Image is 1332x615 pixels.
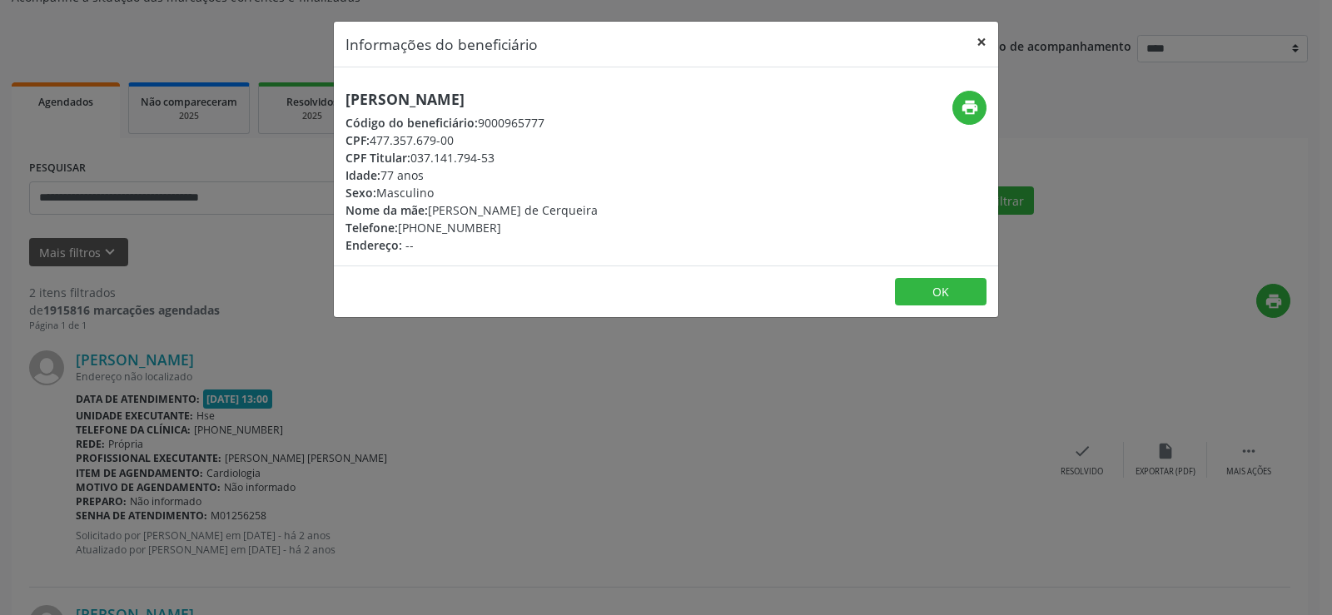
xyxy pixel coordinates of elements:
span: -- [405,237,414,253]
button: OK [895,278,987,306]
span: Código do beneficiário: [345,115,478,131]
span: Idade: [345,167,380,183]
div: 477.357.679-00 [345,131,598,149]
button: print [952,91,987,125]
span: Telefone: [345,220,398,236]
div: [PERSON_NAME] de Cerqueira [345,201,598,219]
i: print [961,98,979,117]
span: CPF: [345,132,370,148]
span: Endereço: [345,237,402,253]
div: Masculino [345,184,598,201]
span: CPF Titular: [345,150,410,166]
div: 037.141.794-53 [345,149,598,166]
button: Close [965,22,998,62]
span: Sexo: [345,185,376,201]
div: [PHONE_NUMBER] [345,219,598,236]
div: 77 anos [345,166,598,184]
h5: [PERSON_NAME] [345,91,598,108]
span: Nome da mãe: [345,202,428,218]
div: 9000965777 [345,114,598,131]
h5: Informações do beneficiário [345,33,538,55]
